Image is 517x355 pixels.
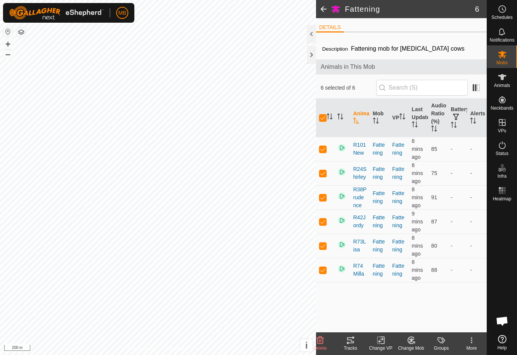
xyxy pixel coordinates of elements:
[490,38,514,42] span: Notifications
[9,6,104,20] img: Gallagher Logo
[475,3,479,15] span: 6
[337,216,346,225] img: returning on
[498,129,506,133] span: VPs
[337,192,346,201] img: returning on
[373,262,386,278] div: Fattening
[493,197,511,201] span: Heatmap
[497,60,508,65] span: Mobs
[426,345,456,352] div: Groups
[456,345,487,352] div: More
[321,84,376,92] span: 6 selected of 6
[345,5,475,14] h2: Fattening
[495,151,508,156] span: Status
[412,138,423,160] span: 13 Oct 2025 at 7:33 pm
[3,27,12,36] button: Reset Map
[373,165,386,181] div: Fattening
[431,243,437,249] span: 80
[497,346,507,350] span: Help
[321,62,482,71] span: Animals in This Mob
[3,40,12,49] button: +
[392,166,404,180] a: Fattening
[373,141,386,157] div: Fattening
[300,339,313,352] button: i
[337,264,346,273] img: returning on
[17,28,26,37] button: Map Layers
[431,170,437,176] span: 75
[373,238,386,254] div: Fattening
[392,190,404,204] a: Fattening
[322,46,348,52] label: Description
[470,119,476,125] p-sorticon: Activate to sort
[350,99,370,137] th: Animal
[412,162,423,184] span: 13 Oct 2025 at 7:33 pm
[448,209,467,234] td: -
[497,174,506,178] span: Infra
[412,186,423,208] span: 13 Oct 2025 at 7:33 pm
[353,214,367,229] span: R42Jordy
[337,167,346,177] img: returning on
[491,106,513,110] span: Neckbands
[305,340,308,350] span: i
[431,146,437,152] span: 85
[348,42,467,55] span: Fattening mob for [MEDICAL_DATA] cows
[448,137,467,161] td: -
[431,127,437,133] p-sorticon: Activate to sort
[467,209,487,234] td: -
[467,234,487,258] td: -
[396,345,426,352] div: Change Mob
[431,194,437,200] span: 91
[353,186,367,209] span: R38Prudence
[128,345,157,352] a: Privacy Policy
[409,99,428,137] th: Last Updated
[337,115,343,121] p-sorticon: Activate to sort
[335,345,366,352] div: Tracks
[448,185,467,209] td: -
[353,141,367,157] span: R101New
[448,258,467,282] td: -
[373,119,379,125] p-sorticon: Activate to sort
[353,165,367,181] span: R24Shirley
[412,235,423,257] span: 13 Oct 2025 at 7:33 pm
[392,214,404,228] a: Fattening
[316,23,344,33] li: DETAILS
[353,119,359,125] p-sorticon: Activate to sort
[337,143,346,152] img: returning on
[487,332,517,353] a: Help
[353,262,367,278] span: R74Milla
[327,115,333,121] p-sorticon: Activate to sort
[412,259,423,281] span: 13 Oct 2025 at 7:33 pm
[165,345,188,352] a: Contact Us
[451,123,457,129] p-sorticon: Activate to sort
[3,50,12,59] button: –
[389,99,409,137] th: VP
[491,310,514,332] div: Open chat
[392,239,404,253] a: Fattening
[491,15,512,20] span: Schedules
[376,80,468,96] input: Search (S)
[366,345,396,352] div: Change VP
[467,185,487,209] td: -
[373,214,386,229] div: Fattening
[467,161,487,185] td: -
[448,99,467,137] th: Battery
[448,234,467,258] td: -
[392,142,404,156] a: Fattening
[370,99,389,137] th: Mob
[412,211,423,233] span: 13 Oct 2025 at 7:32 pm
[431,267,437,273] span: 88
[337,240,346,249] img: returning on
[314,346,327,351] span: Delete
[399,115,405,121] p-sorticon: Activate to sort
[118,9,126,17] span: MB
[467,99,487,137] th: Alerts
[412,122,418,129] p-sorticon: Activate to sort
[448,161,467,185] td: -
[353,238,367,254] span: R73Lisa
[467,137,487,161] td: -
[392,263,404,277] a: Fattening
[467,258,487,282] td: -
[431,219,437,225] span: 87
[373,189,386,205] div: Fattening
[494,83,510,88] span: Animals
[428,99,448,137] th: Audio Ratio (%)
